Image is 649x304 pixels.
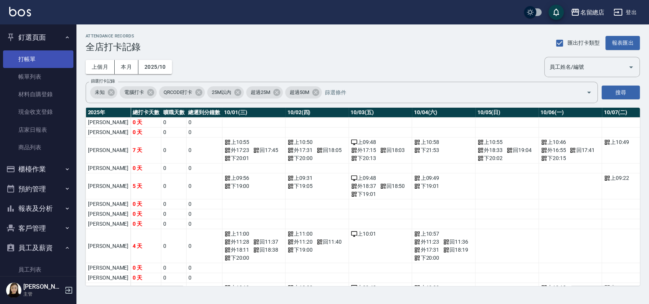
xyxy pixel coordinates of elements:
[475,108,539,118] th: 10/05(日)
[580,8,604,17] div: 名留總店
[287,182,347,190] div: 下 19:05
[477,154,537,162] div: 下 20:02
[316,146,342,154] span: 回 18:05
[414,238,439,246] span: 外 11:23
[323,86,573,99] input: 篩選條件
[86,108,131,118] th: 2025 年
[3,121,73,139] a: 店家日報表
[414,146,473,154] div: 下 21:53
[131,118,161,128] td: 0 天
[161,108,187,118] th: 曠職天數
[3,199,73,218] button: 報表及分析
[86,42,141,52] h3: 全店打卡記錄
[3,68,73,86] a: 帳單列表
[541,146,566,154] span: 外 16:55
[161,229,187,263] td: 0
[86,229,131,263] td: [PERSON_NAME]
[86,273,131,283] td: [PERSON_NAME]
[477,138,537,146] div: 上 10:55
[222,108,286,118] th: 10/01(三)
[349,108,412,118] th: 10/03(五)
[159,86,205,99] div: QRCODE打卡
[86,60,115,74] button: 上個月
[186,128,222,137] td: 0
[541,284,600,292] div: 上 10:18
[9,7,31,16] img: Logo
[23,291,62,298] p: 主管
[91,78,115,84] label: 篩選打卡記錄
[548,5,564,20] button: save
[351,174,410,182] div: 上 09:48
[161,128,187,137] td: 0
[161,263,187,273] td: 0
[602,86,640,100] button: 搜尋
[224,138,284,146] div: 上 10:55
[3,86,73,103] a: 材料自購登錄
[86,128,131,137] td: [PERSON_NAME]
[224,146,250,154] span: 外 17:23
[287,174,347,182] div: 上 09:31
[186,229,222,263] td: 0
[246,89,275,96] span: 超過25M
[131,128,161,137] td: 0 天
[253,238,278,246] span: 回 11:37
[161,199,187,209] td: 0
[131,263,161,273] td: 0 天
[583,86,595,99] button: Open
[610,5,640,19] button: 登出
[161,273,187,283] td: 0
[86,163,131,173] td: [PERSON_NAME]
[86,137,131,163] td: [PERSON_NAME]
[3,179,73,199] button: 預約管理
[131,219,161,229] td: 0 天
[568,39,600,47] span: 匯出打卡類型
[351,154,410,162] div: 下 20:13
[224,174,284,182] div: 上 09:56
[541,138,600,146] div: 上 10:46
[224,284,284,292] div: 上 10:19
[351,182,376,190] span: 外 18:37
[186,199,222,209] td: 0
[351,230,410,238] div: 上 10:01
[186,263,222,273] td: 0
[224,238,250,246] span: 外 11:28
[286,108,349,118] th: 10/02(四)
[506,146,532,154] span: 回 19:04
[186,108,222,118] th: 總遲到分鐘數
[539,108,602,118] th: 10/06(一)
[131,209,161,219] td: 0 天
[287,238,313,246] span: 外 11:20
[161,137,187,163] td: 0
[131,229,161,263] td: 4 天
[86,263,131,273] td: [PERSON_NAME]
[86,173,131,199] td: [PERSON_NAME]
[161,219,187,229] td: 0
[120,86,157,99] div: 電腦打卡
[224,154,284,162] div: 下 20:01
[131,108,161,118] th: 總打卡天數
[186,273,222,283] td: 0
[207,86,244,99] div: 25M以內
[414,254,473,262] div: 下 20:00
[414,138,473,146] div: 上 10:58
[443,246,468,254] span: 回 18:19
[131,199,161,209] td: 0 天
[224,254,284,262] div: 下 20:00
[351,190,410,198] div: 下 19:01
[86,219,131,229] td: [PERSON_NAME]
[246,86,283,99] div: 超過25M
[186,219,222,229] td: 0
[316,238,342,246] span: 回 11:40
[186,163,222,173] td: 0
[161,118,187,128] td: 0
[3,238,73,258] button: 員工及薪資
[351,284,410,292] div: 上 09:48
[115,60,138,74] button: 本月
[541,154,600,162] div: 下 20:15
[86,209,131,219] td: [PERSON_NAME]
[625,61,637,73] button: Open
[253,246,278,254] span: 回 18:38
[414,246,439,254] span: 外 17:31
[3,218,73,238] button: 客戶管理
[3,139,73,156] a: 商品列表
